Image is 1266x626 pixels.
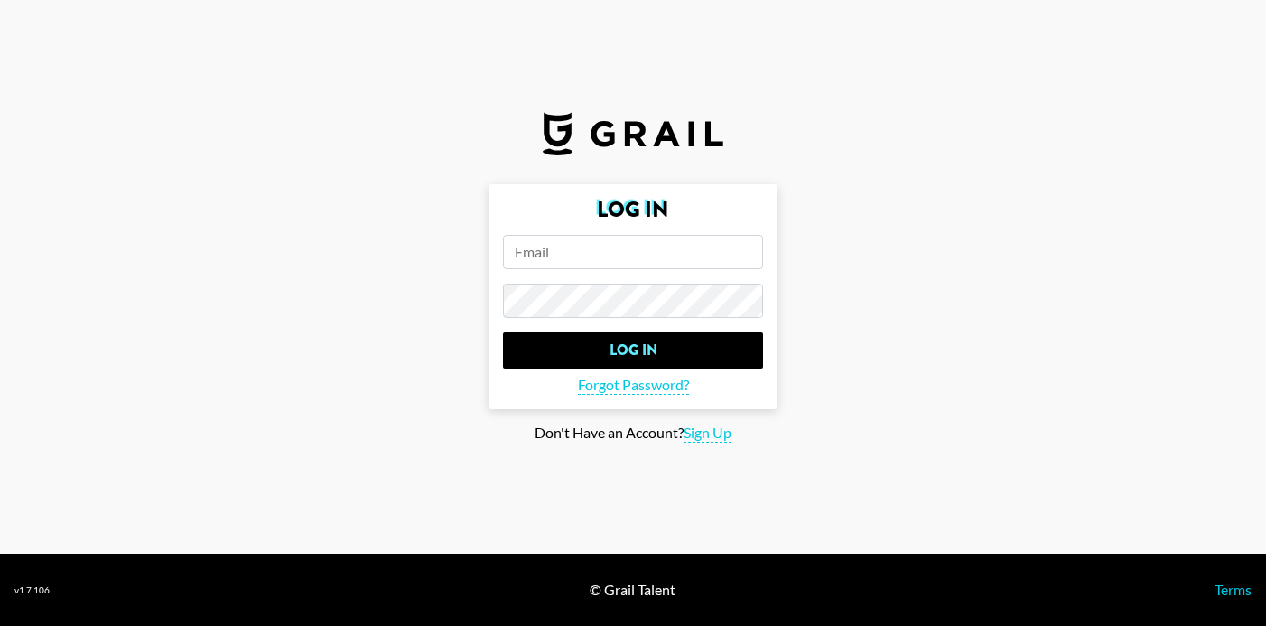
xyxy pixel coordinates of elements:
[503,235,763,269] input: Email
[590,581,675,599] div: © Grail Talent
[14,584,50,596] div: v 1.7.106
[543,112,723,155] img: Grail Talent Logo
[503,332,763,369] input: Log In
[578,376,689,395] span: Forgot Password?
[684,424,731,443] span: Sign Up
[503,199,763,220] h2: Log In
[1215,581,1252,598] a: Terms
[14,424,1252,443] div: Don't Have an Account?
